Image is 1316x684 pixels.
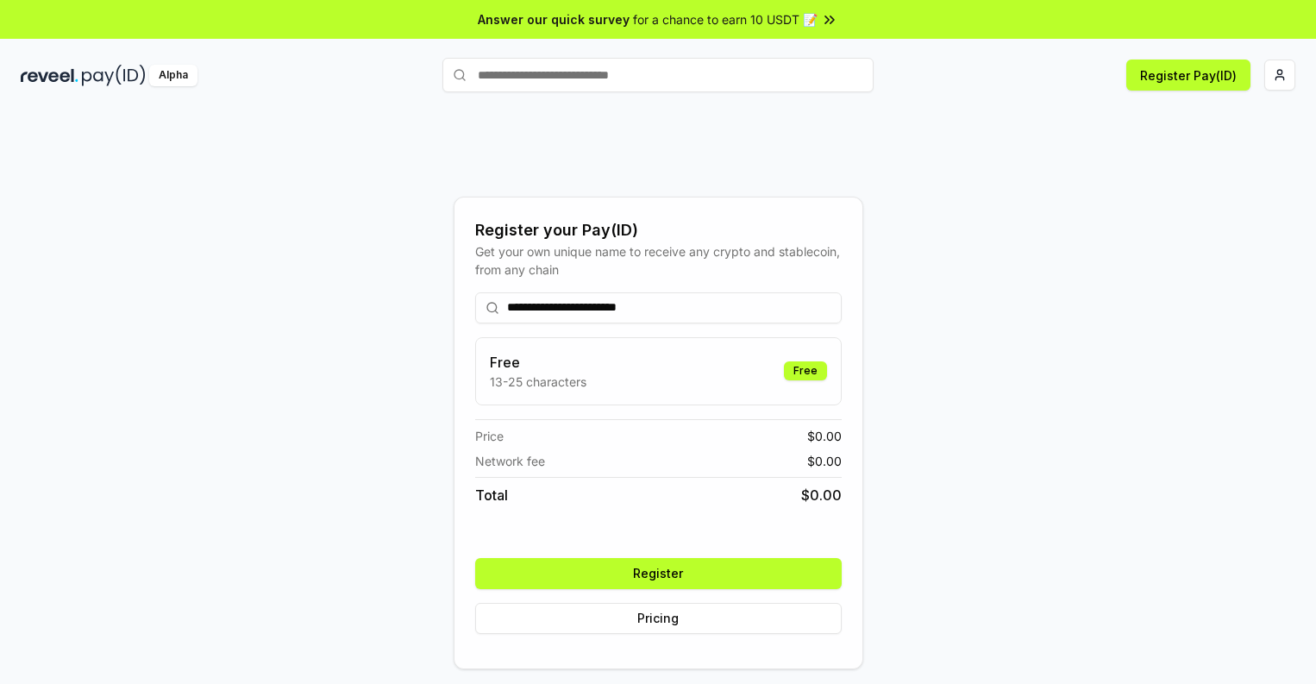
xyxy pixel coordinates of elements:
[82,65,146,86] img: pay_id
[475,558,842,589] button: Register
[633,10,818,28] span: for a chance to earn 10 USDT 📝
[149,65,197,86] div: Alpha
[475,427,504,445] span: Price
[475,218,842,242] div: Register your Pay(ID)
[490,352,586,373] h3: Free
[475,242,842,279] div: Get your own unique name to receive any crypto and stablecoin, from any chain
[801,485,842,505] span: $ 0.00
[1126,60,1250,91] button: Register Pay(ID)
[475,485,508,505] span: Total
[475,603,842,634] button: Pricing
[478,10,630,28] span: Answer our quick survey
[21,65,78,86] img: reveel_dark
[807,427,842,445] span: $ 0.00
[475,452,545,470] span: Network fee
[784,361,827,380] div: Free
[490,373,586,391] p: 13-25 characters
[807,452,842,470] span: $ 0.00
